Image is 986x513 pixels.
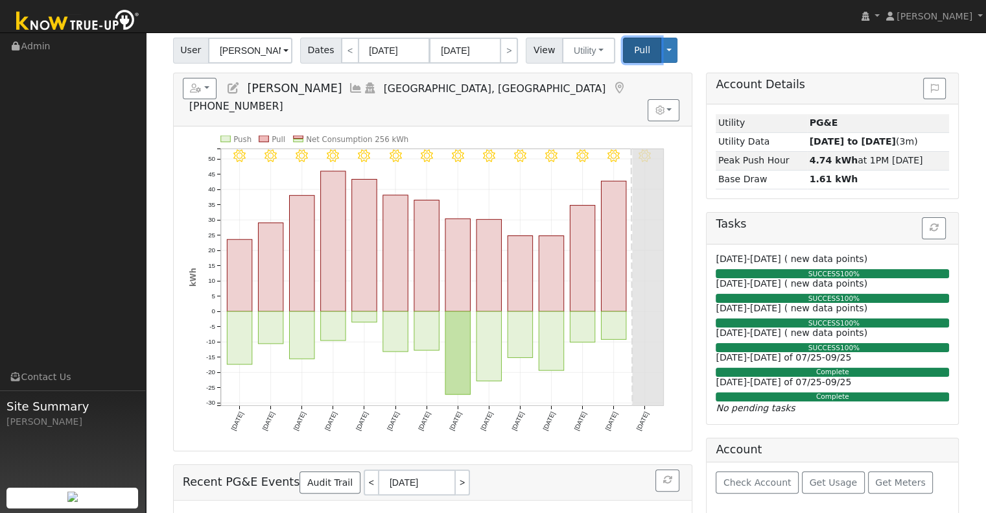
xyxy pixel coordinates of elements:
[479,411,494,431] text: [DATE]
[208,262,215,269] text: 15
[247,82,342,95] span: [PERSON_NAME]
[208,277,215,284] text: 10
[716,217,949,231] h5: Tasks
[208,232,215,239] text: 25
[635,411,650,431] text: [DATE]
[211,292,215,300] text: 5
[296,150,308,162] i: 8/22 - Clear
[272,135,285,144] text: Pull
[483,150,495,162] i: 8/28 - Clear
[351,180,376,312] rect: onclick=""
[211,307,215,315] text: 0
[355,411,370,431] text: [DATE]
[712,343,955,353] div: SUCCESS
[612,82,626,95] a: Map
[712,294,955,304] div: SUCCESS
[840,270,860,278] span: 100%
[539,236,563,312] rect: onclick=""
[601,181,626,311] rect: onclick=""
[875,477,926,488] span: Get Meters
[716,328,781,338] span: [DATE]-[DATE]
[300,38,342,64] span: Dates
[323,411,338,431] text: [DATE]
[784,303,867,313] span: ( new data points)
[208,155,215,162] text: 50
[923,78,946,100] button: Issue History
[386,411,401,431] text: [DATE]
[716,377,949,388] h6: [DATE]-[DATE] of 07/25-09/25
[655,470,679,492] button: Refresh
[634,45,650,55] span: Pull
[716,443,762,456] h5: Account
[570,206,594,312] rect: onclick=""
[227,239,252,311] rect: onclick=""
[448,411,463,431] text: [DATE]
[451,150,464,162] i: 8/27 - Clear
[508,311,532,357] rect: onclick=""
[299,471,360,494] a: Audit Trail
[784,328,867,338] span: ( new data points)
[206,369,216,376] text: -20
[445,311,470,394] rect: onclick=""
[576,150,589,162] i: 8/31 - Clear
[320,171,345,311] rect: onclick=""
[623,38,661,63] button: Pull
[67,492,78,502] img: retrieve
[807,151,949,170] td: at 1PM [DATE]
[572,411,587,431] text: [DATE]
[476,219,501,311] rect: onclick=""
[716,78,949,91] h5: Account Details
[716,352,949,363] h6: [DATE]-[DATE] of 07/25-09/25
[500,38,518,64] a: >
[716,403,795,413] i: No pending tasks
[868,471,933,494] button: Get Meters
[784,278,867,289] span: ( new data points)
[233,150,246,162] i: 8/20 - Clear
[389,150,401,162] i: 8/25 - Clear
[514,150,526,162] i: 8/29 - Clear
[6,398,139,415] span: Site Summary
[183,470,683,495] h5: Recent PG&E Events
[784,254,867,264] span: ( new data points)
[723,477,792,488] span: Check Account
[716,114,807,133] td: Utility
[545,150,558,162] i: 8/30 - Clear
[383,195,408,311] rect: onclick=""
[229,411,244,431] text: [DATE]
[208,246,215,254] text: 20
[476,311,501,381] rect: onclick=""
[6,415,139,429] div: [PERSON_NAME]
[716,303,781,313] span: [DATE]-[DATE]
[716,471,799,494] button: Check Account
[420,150,432,162] i: 8/26 - Clear
[716,392,949,401] div: Complete
[716,151,807,170] td: Peak Push Hour
[289,311,314,359] rect: onclick=""
[261,411,276,431] text: [DATE]
[351,311,376,322] rect: onclick=""
[712,318,955,329] div: SUCCESS
[810,477,857,488] span: Get Usage
[716,278,781,289] span: [DATE]-[DATE]
[607,150,620,162] i: 9/01 - Clear
[208,171,215,178] text: 45
[562,38,615,64] button: Utility
[414,200,439,312] rect: onclick=""
[601,311,626,339] rect: onclick=""
[258,223,283,312] rect: onclick=""
[341,38,359,64] a: <
[188,268,197,287] text: kWh
[206,384,215,391] text: -25
[384,82,606,95] span: [GEOGRAPHIC_DATA], [GEOGRAPHIC_DATA]
[349,82,363,95] a: Multi-Series Graph
[364,470,378,495] a: <
[840,294,860,302] span: 100%
[417,411,432,431] text: [DATE]
[292,411,307,431] text: [DATE]
[526,38,563,64] span: View
[363,82,377,95] a: Login As (last Never)
[539,311,563,370] rect: onclick=""
[206,353,215,361] text: -15
[541,411,556,431] text: [DATE]
[445,219,470,311] rect: onclick=""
